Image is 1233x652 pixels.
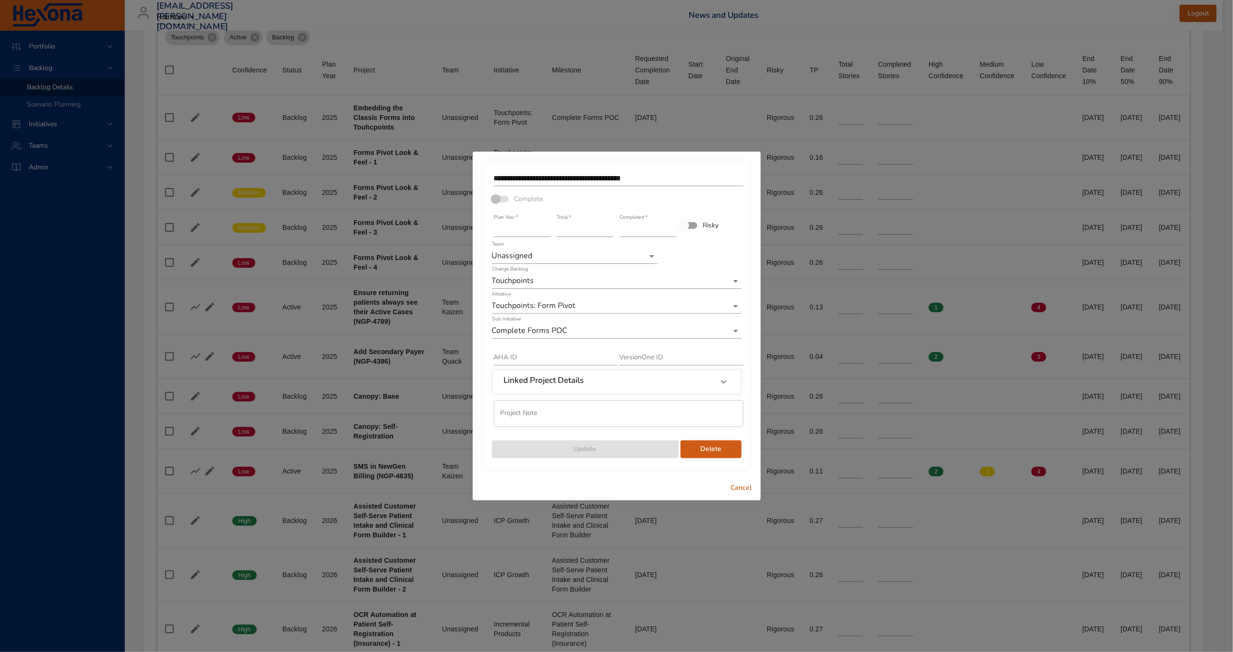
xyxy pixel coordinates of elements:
[492,249,658,264] div: Unassigned
[703,220,719,230] span: Risky
[492,266,528,272] label: Change Backlog
[492,273,742,289] div: Touchpoints
[681,440,742,458] button: Delete
[494,214,518,220] label: Plan Year
[504,376,584,385] h6: Linked Project Details
[492,370,741,394] div: Linked Project Details
[730,482,753,494] span: Cancel
[492,241,504,247] label: Team
[726,479,757,497] button: Cancel
[492,291,511,296] label: Initiative
[620,214,647,220] label: Completed
[492,298,742,314] div: Touchpoints: Form Pivot
[688,443,734,455] span: Delete
[492,323,742,339] div: Complete Forms POC
[492,316,521,321] label: Sub Initiative
[557,214,571,220] label: Total
[515,194,543,204] span: Complete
